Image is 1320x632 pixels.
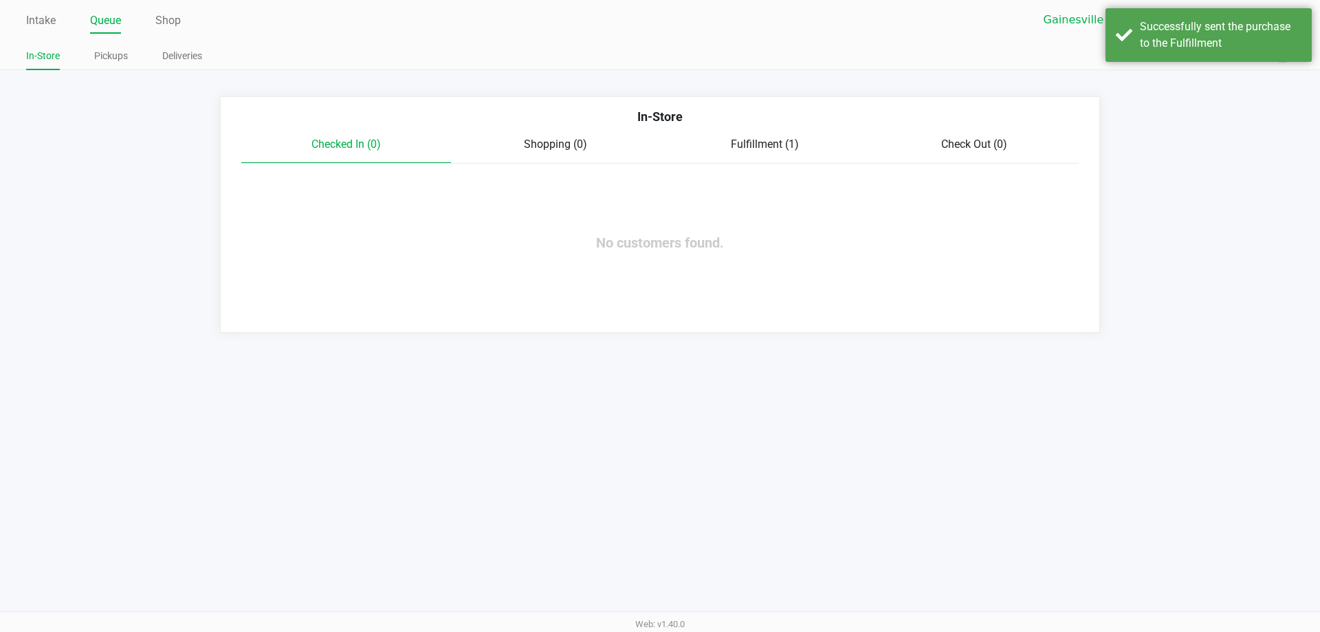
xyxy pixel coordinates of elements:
span: Fulfillment (1) [731,138,799,151]
a: Pickups [94,47,128,65]
span: Gainesville WC [1044,12,1178,28]
span: Web: v1.40.0 [635,619,685,629]
span: No customers found. [596,235,724,251]
span: Checked In (0) [311,138,381,151]
a: Intake [26,11,56,30]
span: Shopping (0) [524,138,587,151]
button: Select [1186,8,1206,32]
span: Check Out (0) [941,138,1007,151]
span: In-Store [637,109,683,124]
a: Queue [90,11,121,30]
a: In-Store [26,47,60,65]
div: Successfully sent the purchase to the Fulfillment [1140,19,1301,52]
a: Shop [155,11,181,30]
a: Deliveries [162,47,202,65]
